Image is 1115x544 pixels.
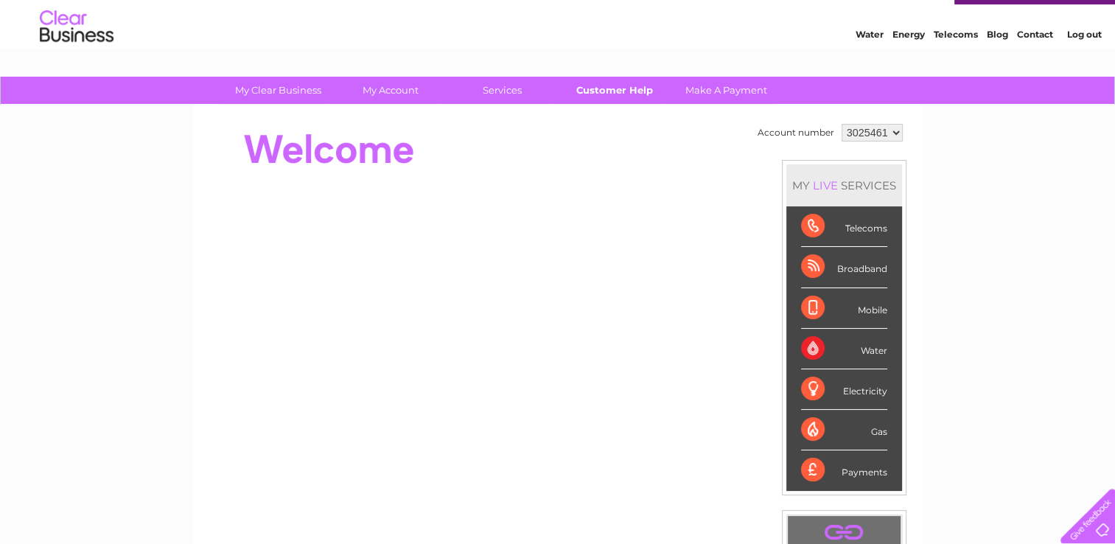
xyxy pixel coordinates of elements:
[837,7,939,26] a: 0333 014 3131
[801,410,887,450] div: Gas
[39,38,114,83] img: logo.png
[801,206,887,247] div: Telecoms
[553,77,675,104] a: Customer Help
[441,77,563,104] a: Services
[934,63,978,74] a: Telecoms
[210,8,906,72] div: Clear Business is a trading name of Verastar Limited (registered in [GEOGRAPHIC_DATA] No. 3667643...
[801,450,887,490] div: Payments
[665,77,787,104] a: Make A Payment
[754,120,838,145] td: Account number
[892,63,925,74] a: Energy
[810,178,841,192] div: LIVE
[801,329,887,369] div: Water
[786,164,902,206] div: MY SERVICES
[217,77,339,104] a: My Clear Business
[329,77,451,104] a: My Account
[1017,63,1053,74] a: Contact
[801,247,887,287] div: Broadband
[856,63,884,74] a: Water
[987,63,1008,74] a: Blog
[801,369,887,410] div: Electricity
[801,288,887,329] div: Mobile
[1066,63,1101,74] a: Log out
